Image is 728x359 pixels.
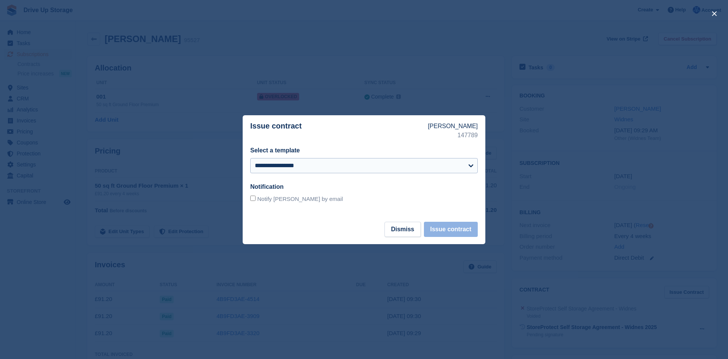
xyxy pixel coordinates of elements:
input: Notify [PERSON_NAME] by email [250,196,256,201]
p: 147789 [428,131,478,140]
label: Select a template [250,147,300,154]
p: [PERSON_NAME] [428,122,478,131]
button: close [708,8,720,20]
button: Dismiss [384,222,420,237]
label: Notification [250,183,284,190]
span: Notify [PERSON_NAME] by email [257,196,343,202]
p: Issue contract [250,122,428,140]
button: Issue contract [424,222,478,237]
